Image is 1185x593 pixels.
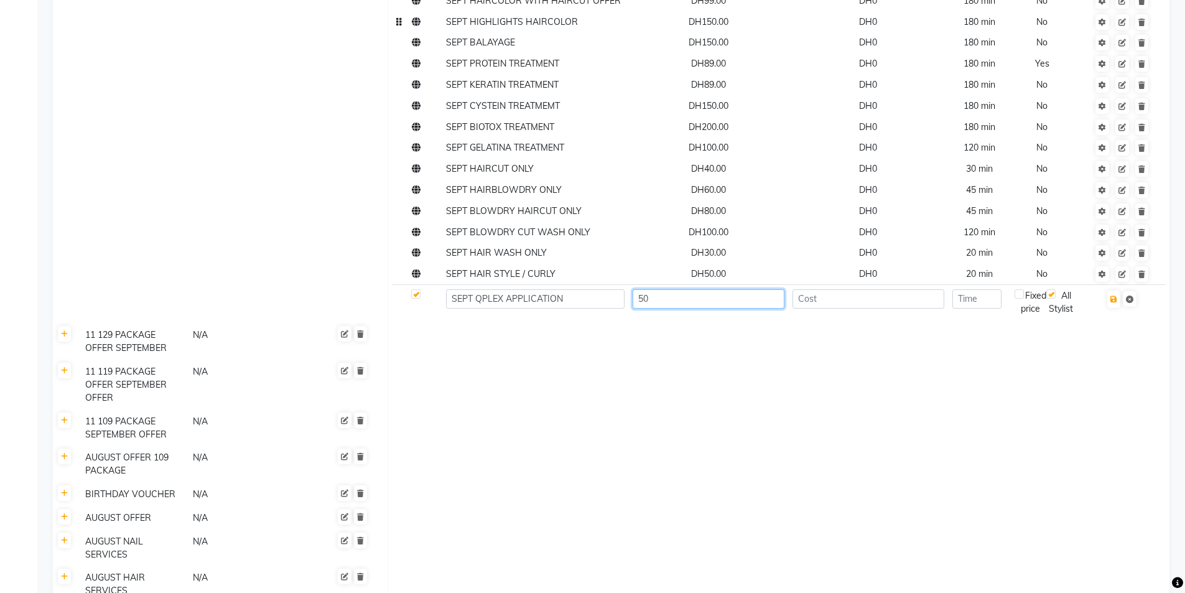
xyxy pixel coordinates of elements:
span: 30 min [966,163,993,174]
span: SEPT PROTEIN TREATMENT [446,58,559,69]
span: SEPT HAIR WASH ONLY [446,247,547,258]
span: 20 min [966,268,993,279]
span: DH0 [859,268,877,279]
span: 20 min [966,247,993,258]
span: 120 min [964,142,995,153]
span: DH100.00 [689,226,728,238]
span: SEPT BIOTOX TREATMENT [446,121,554,133]
div: N/A [192,364,298,406]
span: SEPT BALAYAGE [446,37,515,48]
span: SEPT BLOWDRY HAIRCUT ONLY [446,205,582,217]
span: No [1036,226,1048,238]
span: No [1036,268,1048,279]
input: Service [446,289,625,309]
span: 180 min [964,121,995,133]
span: DH0 [859,121,877,133]
input: Cost [792,289,944,309]
span: No [1036,247,1048,258]
span: DH89.00 [691,79,726,90]
span: No [1036,79,1048,90]
span: 45 min [966,205,993,217]
div: Fixed price [1015,289,1047,315]
span: DH50.00 [691,268,726,279]
span: 180 min [964,37,995,48]
div: All Stylist [1046,289,1075,315]
span: DH0 [859,205,877,217]
div: N/A [192,510,298,526]
span: DH0 [859,100,877,111]
span: No [1036,184,1048,195]
span: SEPT HAIR STYLE / CURLY [446,268,555,279]
span: 120 min [964,226,995,238]
div: AUGUST NAIL SERVICES [80,534,187,563]
span: SEPT BLOWDRY CUT WASH ONLY [446,226,590,238]
span: No [1036,163,1048,174]
span: SEPT HIGHLIGHTS HAIRCOLOR [446,16,578,27]
div: 11 119 PACKAGE OFFER SEPTEMBER OFFER [80,364,187,406]
span: DH0 [859,58,877,69]
div: AUGUST OFFER [80,510,187,526]
span: DH0 [859,37,877,48]
span: SEPT KERATIN TREATMENT [446,79,559,90]
div: 11 109 PACKAGE SEPTEMBER OFFER [80,414,187,442]
span: SEPT GELATINA TREATMENT [446,142,564,153]
span: No [1036,16,1048,27]
span: 180 min [964,100,995,111]
span: DH0 [859,79,877,90]
input: Time [952,289,1001,309]
div: AUGUST OFFER 109 PACKAGE [80,450,187,479]
span: DH150.00 [689,37,728,48]
div: 11 129 PACKAGE OFFER SEPTEMBER [80,327,187,356]
span: DH200.00 [689,121,728,133]
span: 180 min [964,16,995,27]
span: DH89.00 [691,58,726,69]
span: No [1036,142,1048,153]
div: N/A [192,450,298,479]
span: 45 min [966,184,993,195]
span: DH100.00 [689,142,728,153]
span: 180 min [964,58,995,69]
span: DH150.00 [689,16,728,27]
span: DH40.00 [691,163,726,174]
span: DH30.00 [691,247,726,258]
span: DH0 [859,142,877,153]
div: N/A [192,487,298,502]
span: SEPT HAIRCUT ONLY [446,163,534,174]
span: Yes [1035,58,1049,69]
span: DH0 [859,226,877,238]
span: DH80.00 [691,205,726,217]
span: DH150.00 [689,100,728,111]
div: N/A [192,327,298,356]
span: DH60.00 [691,184,726,195]
span: No [1036,100,1048,111]
span: No [1036,121,1048,133]
span: DH0 [859,184,877,195]
span: No [1036,205,1048,217]
span: 180 min [964,79,995,90]
span: SEPT CYSTEIN TREATMEMT [446,100,560,111]
span: SEPT HAIRBLOWDRY ONLY [446,184,562,195]
div: BIRTHDAY VOUCHER [80,487,187,502]
input: Price [633,289,784,309]
span: No [1036,37,1048,48]
span: DH0 [859,16,877,27]
span: DH0 [859,163,877,174]
div: N/A [192,414,298,442]
div: N/A [192,534,298,563]
span: DH0 [859,247,877,258]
